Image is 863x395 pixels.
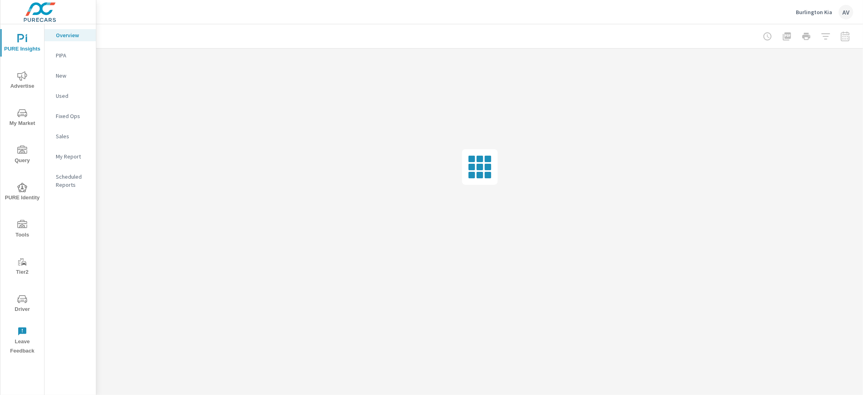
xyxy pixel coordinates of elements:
p: My Report [56,152,89,161]
span: PURE Insights [3,34,42,54]
span: Driver [3,294,42,314]
p: Scheduled Reports [56,173,89,189]
p: New [56,72,89,80]
span: Advertise [3,71,42,91]
div: Scheduled Reports [45,171,96,191]
div: nav menu [0,24,44,359]
span: PURE Identity [3,183,42,203]
span: Tier2 [3,257,42,277]
span: My Market [3,108,42,128]
div: AV [839,5,853,19]
div: Used [45,90,96,102]
span: Leave Feedback [3,327,42,356]
div: Sales [45,130,96,142]
p: PIPA [56,51,89,59]
p: Fixed Ops [56,112,89,120]
div: My Report [45,150,96,163]
p: Sales [56,132,89,140]
div: Fixed Ops [45,110,96,122]
span: Query [3,146,42,165]
div: PIPA [45,49,96,61]
div: Overview [45,29,96,41]
p: Burlington Kia [796,8,832,16]
div: New [45,70,96,82]
p: Used [56,92,89,100]
span: Tools [3,220,42,240]
p: Overview [56,31,89,39]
